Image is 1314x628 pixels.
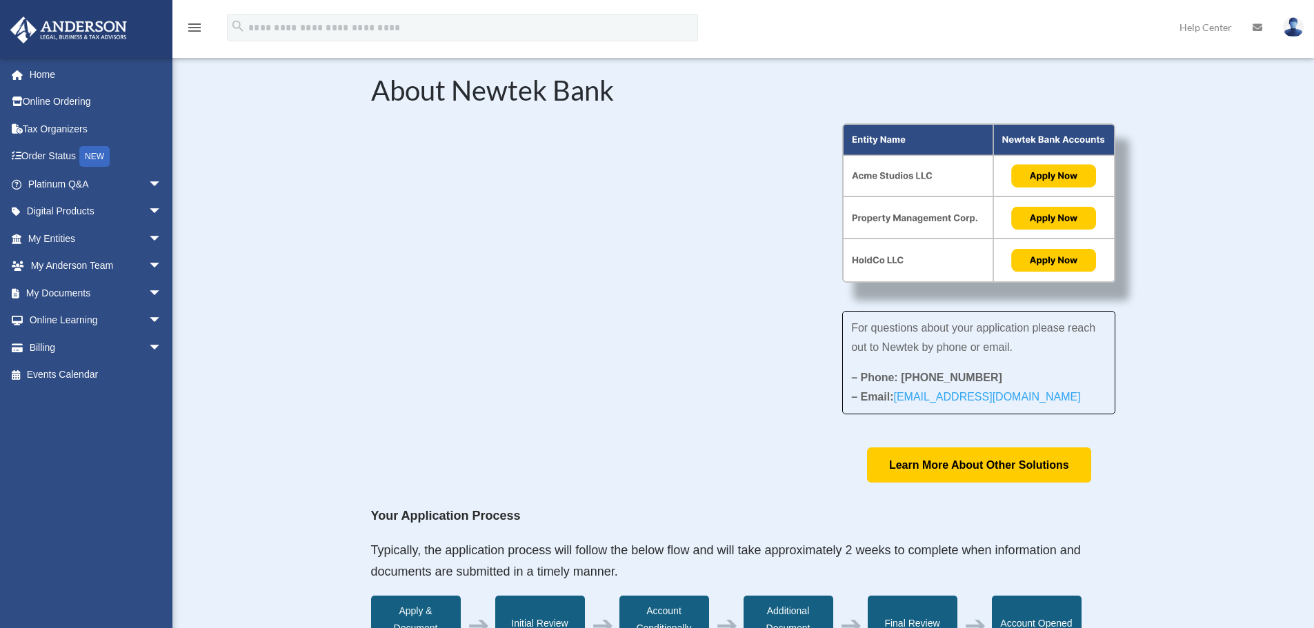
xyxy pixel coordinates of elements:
[186,24,203,36] a: menu
[148,170,176,199] span: arrow_drop_down
[851,322,1095,353] span: For questions about your application please reach out to Newtek by phone or email.
[10,252,183,280] a: My Anderson Teamarrow_drop_down
[148,334,176,362] span: arrow_drop_down
[842,123,1115,283] img: About Partnership Graphic (3)
[371,77,1116,111] h2: About Newtek Bank
[371,543,1081,579] span: Typically, the application process will follow the below flow and will take approximately 2 weeks...
[371,509,521,523] strong: Your Application Process
[6,17,131,43] img: Anderson Advisors Platinum Portal
[10,115,183,143] a: Tax Organizers
[148,225,176,253] span: arrow_drop_down
[10,198,183,225] a: Digital Productsarrow_drop_down
[148,279,176,307] span: arrow_drop_down
[10,361,183,389] a: Events Calendar
[148,252,176,281] span: arrow_drop_down
[10,225,183,252] a: My Entitiesarrow_drop_down
[10,143,183,171] a: Order StatusNEW
[10,88,183,116] a: Online Ordering
[186,19,203,36] i: menu
[851,391,1081,403] strong: – Email:
[867,447,1091,483] a: Learn More About Other Solutions
[371,123,802,365] iframe: NewtekOne and Newtek Bank's Partnership with Anderson Advisors
[10,334,183,361] a: Billingarrow_drop_down
[148,198,176,226] span: arrow_drop_down
[10,279,183,307] a: My Documentsarrow_drop_down
[893,391,1080,409] a: [EMAIL_ADDRESS][DOMAIN_NAME]
[1283,17,1304,37] img: User Pic
[10,170,183,198] a: Platinum Q&Aarrow_drop_down
[230,19,246,34] i: search
[851,372,1002,383] strong: – Phone: [PHONE_NUMBER]
[10,307,183,334] a: Online Learningarrow_drop_down
[148,307,176,335] span: arrow_drop_down
[79,146,110,167] div: NEW
[10,61,183,88] a: Home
